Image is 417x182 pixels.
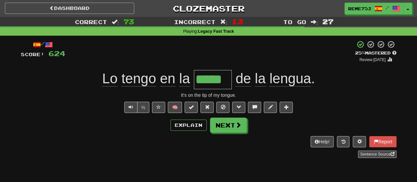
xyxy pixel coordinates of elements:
button: Favorite sentence (alt+f) [152,102,165,113]
a: Sentence Source [358,151,396,158]
button: Round history (alt+y) [337,136,349,147]
span: 27 [322,18,334,25]
span: lengua [269,71,311,87]
button: Next [210,118,247,133]
span: de [236,71,251,87]
span: 73 [124,18,134,25]
span: Score: [21,52,45,57]
span: en [160,71,175,87]
span: : [220,19,227,25]
span: : [311,19,318,25]
small: Review: [DATE] [359,57,386,62]
a: Reme753 / [344,3,404,15]
div: Text-to-speech controls [123,102,150,113]
div: Mastered [355,50,397,56]
button: Reset to 0% Mastered (alt+r) [200,102,214,113]
span: Lo [102,71,118,87]
div: It's on the tip of my tongue. [21,92,397,98]
button: Report [369,136,396,147]
a: Dashboard [5,3,134,14]
button: ½ [137,102,150,113]
span: la [255,71,266,87]
button: Explain [170,120,207,131]
button: Play sentence audio (ctl+space) [124,102,137,113]
span: 624 [48,49,65,57]
a: Clozemaster [144,3,273,14]
div: / [21,40,65,49]
button: Set this sentence to 100% Mastered (alt+m) [185,102,198,113]
button: Edit sentence (alt+d) [264,102,277,113]
button: Ignore sentence (alt+i) [216,102,229,113]
span: Reme753 [348,6,371,12]
span: la [179,71,190,87]
strong: Legacy Fast Track [198,29,234,34]
span: : [112,19,119,25]
span: . [232,71,315,87]
span: To go [283,18,306,25]
button: Discuss sentence (alt+u) [248,102,261,113]
span: tengo [121,71,156,87]
span: Incorrect [174,18,216,25]
span: 25 % [355,50,365,55]
button: Help! [311,136,334,147]
button: Grammar (alt+g) [232,102,245,113]
button: Add to collection (alt+a) [280,102,293,113]
span: Correct [75,18,107,25]
span: 13 [232,18,243,25]
span: / [386,5,389,10]
button: 🧠 [168,102,182,113]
